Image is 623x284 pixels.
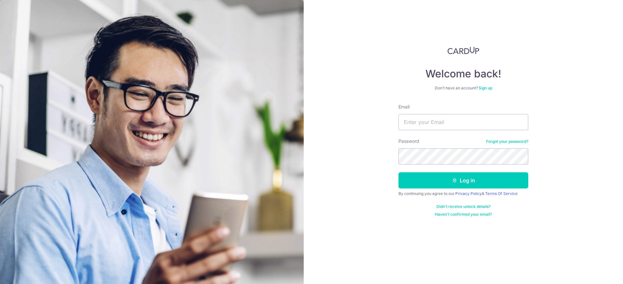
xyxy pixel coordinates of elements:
[398,67,528,80] h4: Welcome back!
[398,172,528,188] button: Log in
[398,138,419,144] label: Password
[447,47,479,54] img: CardUp Logo
[435,212,492,217] a: Haven't confirmed your email?
[398,85,528,91] div: Don’t have an account?
[398,114,528,130] input: Enter your Email
[479,85,492,90] a: Sign up
[486,139,528,144] a: Forgot your password?
[485,191,518,196] a: Terms Of Service
[455,191,482,196] a: Privacy Policy
[436,204,491,209] a: Didn't receive unlock details?
[398,104,409,110] label: Email
[398,191,528,196] div: By continuing you agree to our &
